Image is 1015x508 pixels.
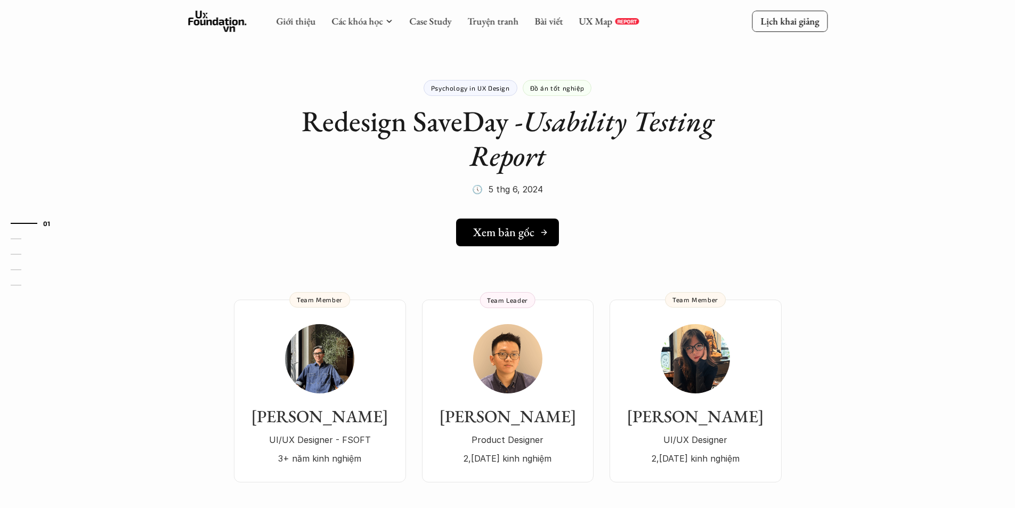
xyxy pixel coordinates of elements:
[433,406,583,426] h3: [PERSON_NAME]
[473,225,534,239] h5: Xem bản gốc
[467,15,518,27] a: Truyện tranh
[579,15,612,27] a: UX Map
[297,296,343,303] p: Team Member
[672,296,718,303] p: Team Member
[620,406,771,426] h3: [PERSON_NAME]
[760,15,819,27] p: Lịch khai giảng
[433,450,583,466] p: 2,[DATE] kinh nghiệm
[610,300,782,482] a: [PERSON_NAME]UI/UX Designer2,[DATE] kinh nghiệmTeam Member
[11,217,61,230] a: 01
[487,296,528,304] p: Team Leader
[617,18,637,25] p: REPORT
[433,432,583,448] p: Product Designer
[620,450,771,466] p: 2,[DATE] kinh nghiệm
[245,432,395,448] p: UI/UX Designer - FSOFT
[530,84,584,92] p: Đồ án tốt nghiệp
[456,219,559,246] a: Xem bản gốc
[431,84,510,92] p: Psychology in UX Design
[752,11,827,31] a: Lịch khai giảng
[409,15,451,27] a: Case Study
[245,406,395,426] h3: [PERSON_NAME]
[469,102,720,174] em: Usability Testing Report
[472,181,543,197] p: 🕔 5 thg 6, 2024
[43,219,51,227] strong: 01
[422,300,594,482] a: [PERSON_NAME]Product Designer2,[DATE] kinh nghiệmTeam Leader
[276,15,315,27] a: Giới thiệu
[245,450,395,466] p: 3+ năm kinh nghiệm
[534,15,563,27] a: Bài viết
[295,104,721,173] h1: Redesign SaveDay -
[620,432,771,448] p: UI/UX Designer
[331,15,383,27] a: Các khóa học
[234,300,406,482] a: [PERSON_NAME]UI/UX Designer - FSOFT3+ năm kinh nghiệmTeam Member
